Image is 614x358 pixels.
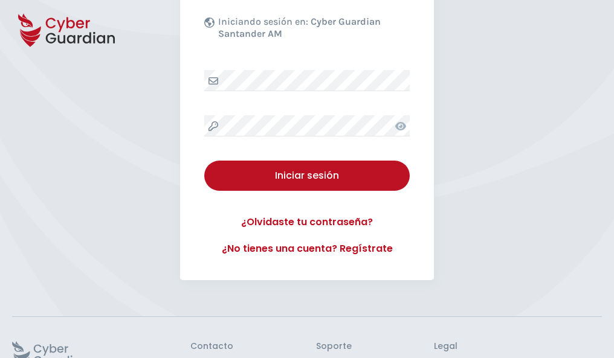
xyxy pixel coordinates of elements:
button: Iniciar sesión [204,161,410,191]
h3: Soporte [316,341,352,352]
a: ¿Olvidaste tu contraseña? [204,215,410,229]
a: ¿No tienes una cuenta? Regístrate [204,241,410,256]
h3: Contacto [190,341,233,352]
h3: Legal [434,341,602,352]
div: Iniciar sesión [213,168,401,183]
